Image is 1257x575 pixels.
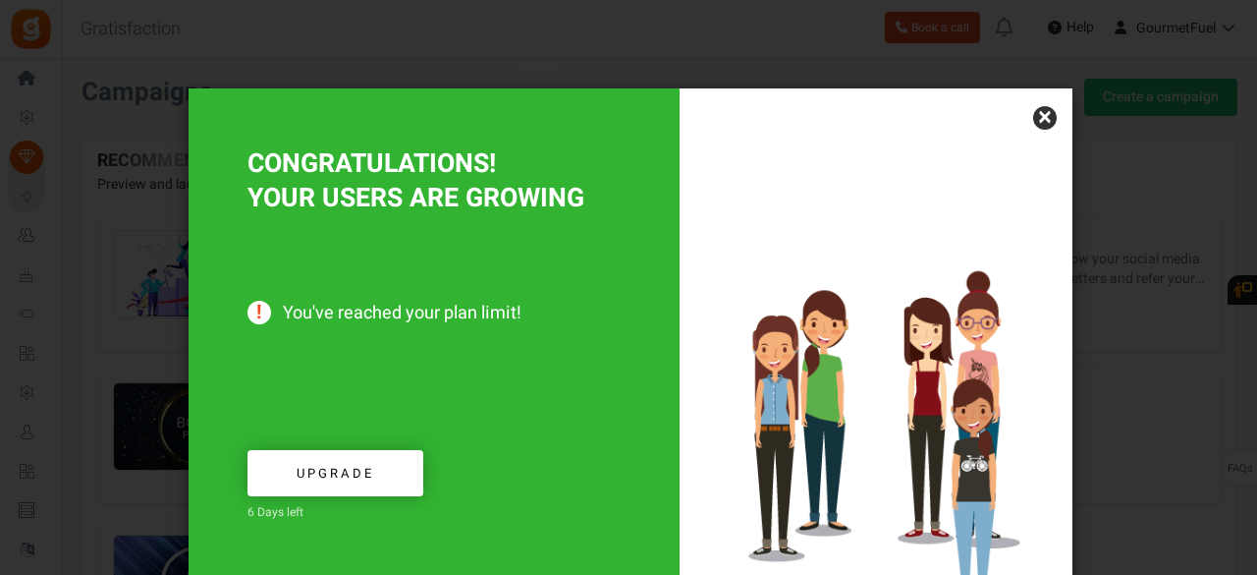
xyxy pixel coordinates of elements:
[297,464,374,483] span: Upgrade
[247,450,423,496] a: Upgrade
[1033,106,1057,130] a: ×
[247,303,621,324] span: You've reached your plan limit!
[247,503,303,521] span: 6 Days left
[247,144,584,217] span: CONGRATULATIONS! YOUR USERS ARE GROWING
